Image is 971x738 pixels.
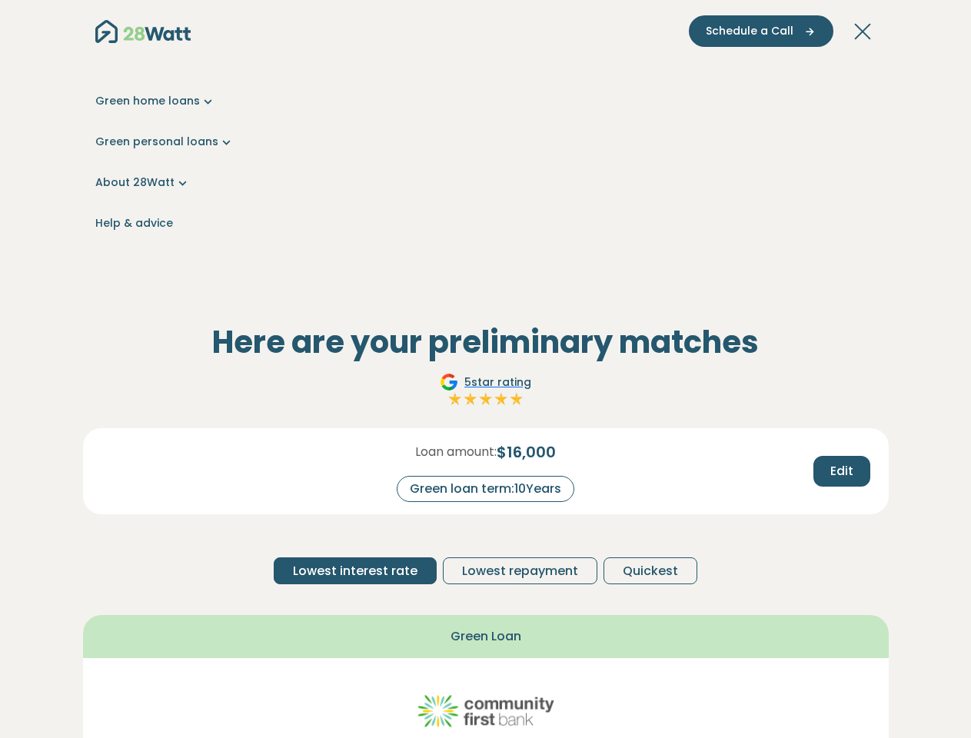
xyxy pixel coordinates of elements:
img: 28Watt [95,20,191,43]
span: Lowest interest rate [293,562,417,580]
span: 5 star rating [464,374,531,391]
span: Quickest [623,562,678,580]
button: Lowest interest rate [274,557,437,584]
img: Full star [494,391,509,407]
button: Quickest [604,557,697,584]
button: Edit [813,456,870,487]
a: Green home loans [95,93,876,109]
button: Toggle navigation [852,24,876,39]
span: Green Loan [451,627,521,646]
button: Schedule a Call [689,15,833,47]
img: Full star [447,391,463,407]
span: $ 16,000 [497,440,556,464]
h2: Here are your preliminary matches [83,324,889,361]
a: Help & advice [95,215,876,231]
span: Loan amount: [415,443,497,461]
img: Full star [463,391,478,407]
span: Lowest repayment [462,562,578,580]
a: Green personal loans [95,134,876,150]
div: Green loan term: 10 Years [397,476,574,502]
img: Google [440,373,458,391]
button: Lowest repayment [443,557,597,584]
span: Edit [830,462,853,480]
a: Google5star ratingFull starFull starFull starFull starFull star [437,373,534,410]
span: Schedule a Call [706,23,793,39]
img: Full star [478,391,494,407]
a: About 28Watt [95,175,876,191]
nav: Main navigation [95,15,876,278]
img: Full star [509,391,524,407]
